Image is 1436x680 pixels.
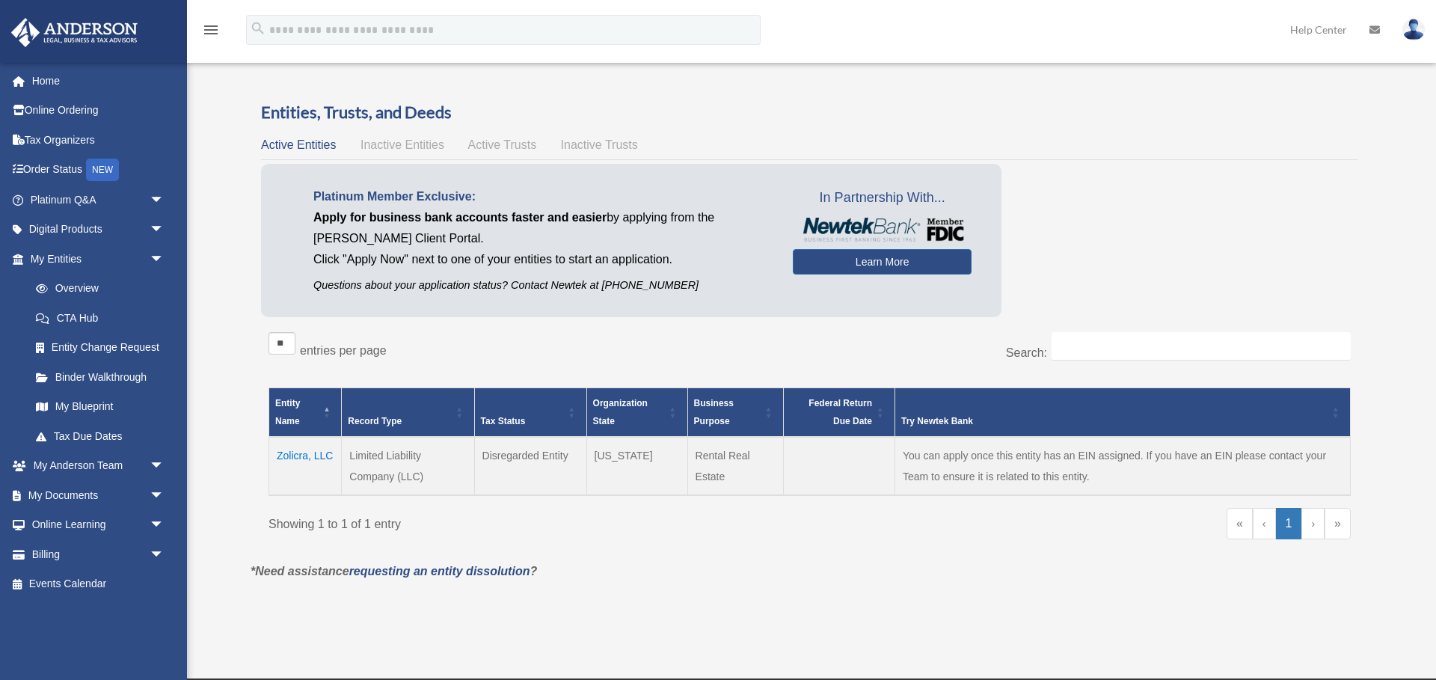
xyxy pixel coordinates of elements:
span: arrow_drop_down [150,510,179,541]
p: Click "Apply Now" next to one of your entities to start an application. [313,249,770,270]
a: Previous [1253,508,1276,539]
span: arrow_drop_down [150,451,179,482]
a: My Anderson Teamarrow_drop_down [10,451,187,481]
a: First [1227,508,1253,539]
a: CTA Hub [21,303,179,333]
label: entries per page [300,344,387,357]
span: Apply for business bank accounts faster and easier [313,211,607,224]
td: Disregarded Entity [474,437,586,495]
a: Platinum Q&Aarrow_drop_down [10,185,187,215]
a: 1 [1276,508,1302,539]
a: Home [10,66,187,96]
span: Entity Name [275,398,300,426]
a: Entity Change Request [21,333,179,363]
a: Online Learningarrow_drop_down [10,510,187,540]
span: Inactive Entities [360,138,444,151]
td: Limited Liability Company (LLC) [342,437,474,495]
a: requesting an entity dissolution [349,565,530,578]
label: Search: [1006,346,1047,359]
a: Last [1325,508,1351,539]
a: Order StatusNEW [10,155,187,186]
a: Online Ordering [10,96,187,126]
span: Active Trusts [468,138,537,151]
td: [US_STATE] [586,437,687,495]
td: You can apply once this entity has an EIN assigned. If you have an EIN please contact your Team t... [895,437,1351,495]
img: User Pic [1402,19,1425,40]
span: arrow_drop_down [150,539,179,570]
a: Events Calendar [10,569,187,599]
span: arrow_drop_down [150,480,179,511]
span: Record Type [348,416,402,426]
p: by applying from the [PERSON_NAME] Client Portal. [313,207,770,249]
h3: Entities, Trusts, and Deeds [261,101,1358,124]
span: arrow_drop_down [150,215,179,245]
img: Anderson Advisors Platinum Portal [7,18,142,47]
a: Tax Organizers [10,125,187,155]
th: Federal Return Due Date: Activate to sort [783,388,895,437]
p: Platinum Member Exclusive: [313,186,770,207]
td: Zolicra, LLC [269,437,342,495]
th: Record Type: Activate to sort [342,388,474,437]
span: Tax Status [481,416,526,426]
a: Binder Walkthrough [21,362,179,392]
span: In Partnership With... [793,186,972,210]
a: Billingarrow_drop_down [10,539,187,569]
span: Active Entities [261,138,336,151]
em: *Need assistance ? [251,565,537,578]
a: My Blueprint [21,392,179,422]
span: Inactive Trusts [561,138,638,151]
th: Organization State: Activate to sort [586,388,687,437]
div: NEW [86,159,119,181]
th: Entity Name: Activate to invert sorting [269,388,342,437]
span: arrow_drop_down [150,244,179,275]
td: Rental Real Estate [687,437,783,495]
span: arrow_drop_down [150,185,179,215]
span: Federal Return Due Date [808,398,872,426]
span: Organization State [593,398,648,426]
a: Learn More [793,249,972,275]
p: Questions about your application status? Contact Newtek at [PHONE_NUMBER] [313,276,770,295]
div: Showing 1 to 1 of 1 entry [269,508,799,535]
img: NewtekBankLogoSM.png [800,218,964,242]
a: Overview [21,274,172,304]
div: Try Newtek Bank [901,412,1328,430]
th: Tax Status: Activate to sort [474,388,586,437]
a: Next [1301,508,1325,539]
i: menu [202,21,220,39]
a: Tax Due Dates [21,421,179,451]
span: Business Purpose [694,398,734,426]
a: Digital Productsarrow_drop_down [10,215,187,245]
a: menu [202,26,220,39]
a: My Entitiesarrow_drop_down [10,244,179,274]
a: My Documentsarrow_drop_down [10,480,187,510]
i: search [250,20,266,37]
th: Try Newtek Bank : Activate to sort [895,388,1351,437]
th: Business Purpose: Activate to sort [687,388,783,437]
